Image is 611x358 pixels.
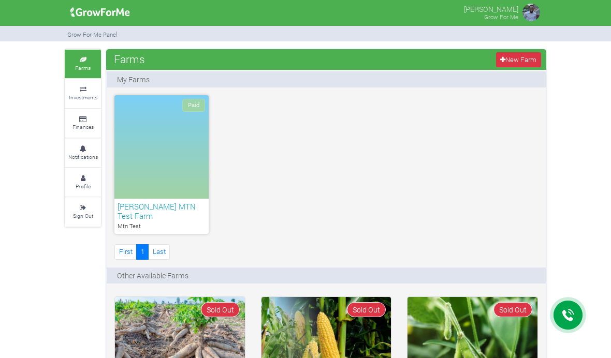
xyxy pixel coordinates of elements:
[117,270,188,281] p: Other Available Farms
[493,302,532,317] span: Sold Out
[65,198,101,226] a: Sign Out
[496,52,541,67] a: New Farm
[114,244,170,259] nav: Page Navigation
[464,2,518,14] p: [PERSON_NAME]
[69,94,97,101] small: Investments
[182,99,205,112] span: Paid
[65,79,101,108] a: Investments
[118,202,206,220] h6: [PERSON_NAME] MTN Test Farm
[67,2,134,23] img: growforme image
[65,168,101,197] a: Profile
[117,74,150,85] p: My Farms
[65,50,101,78] a: Farms
[136,244,149,259] a: 1
[118,222,206,231] p: Mtn Test
[521,2,542,23] img: growforme image
[114,95,209,234] a: Paid [PERSON_NAME] MTN Test Farm Mtn Test
[65,109,101,138] a: Finances
[75,64,91,71] small: Farms
[347,302,386,317] span: Sold Out
[111,49,148,69] span: Farms
[76,183,91,190] small: Profile
[65,139,101,167] a: Notifications
[114,244,137,259] a: First
[68,153,98,160] small: Notifications
[148,244,170,259] a: Last
[73,212,93,219] small: Sign Out
[201,302,240,317] span: Sold Out
[484,13,518,21] small: Grow For Me
[67,31,118,38] small: Grow For Me Panel
[72,123,94,130] small: Finances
